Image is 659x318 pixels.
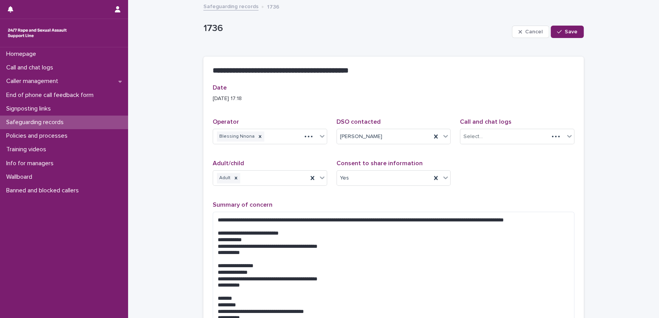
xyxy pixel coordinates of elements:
p: Banned and blocked callers [3,187,85,194]
div: Adult [217,173,232,183]
span: Cancel [525,29,543,35]
p: Signposting links [3,105,57,112]
p: 1736 [203,23,509,34]
p: Homepage [3,50,42,58]
span: Yes [340,174,349,182]
span: Save [565,29,577,35]
img: rhQMoQhaT3yELyF149Cw [6,25,68,41]
button: Save [551,26,584,38]
a: Safeguarding records [203,2,258,10]
p: Training videos [3,146,52,153]
span: Adult/child [213,160,244,166]
div: Blessing Nnona [217,131,256,142]
p: Info for managers [3,160,60,167]
div: Select... [463,133,483,141]
p: Policies and processes [3,132,74,140]
button: Cancel [512,26,549,38]
span: Date [213,85,227,91]
p: 1736 [267,2,279,10]
span: Call and chat logs [460,119,512,125]
p: Safeguarding records [3,119,70,126]
p: [DATE] 17:18 [213,95,574,103]
span: [PERSON_NAME] [340,133,382,141]
p: Call and chat logs [3,64,59,71]
p: Caller management [3,78,64,85]
span: Operator [213,119,239,125]
span: Consent to share information [336,160,423,166]
span: Summary of concern [213,202,272,208]
span: DSO contacted [336,119,381,125]
p: End of phone call feedback form [3,92,100,99]
p: Wallboard [3,173,38,181]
